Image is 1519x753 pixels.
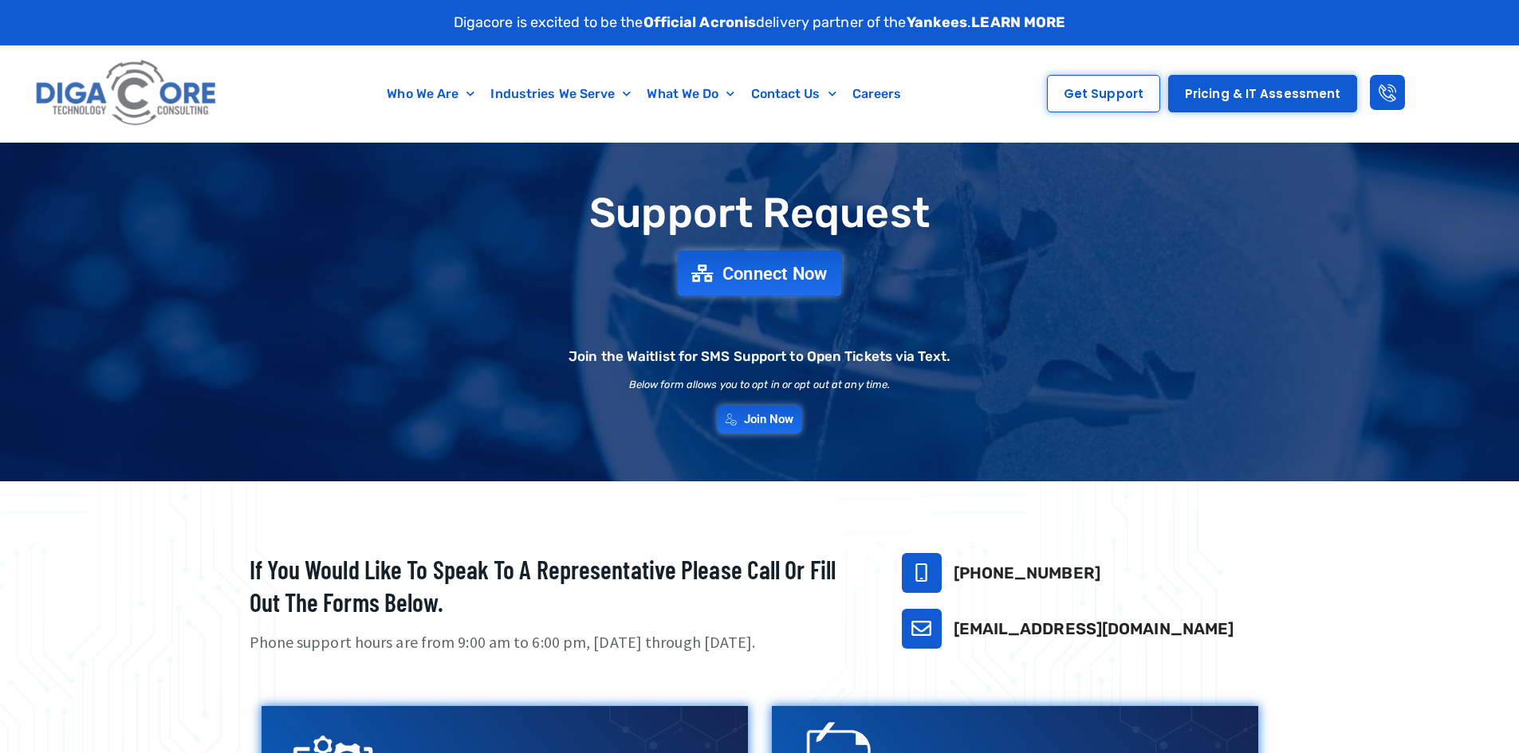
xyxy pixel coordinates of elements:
[629,379,891,390] h2: Below form allows you to opt in or opt out at any time.
[639,76,742,112] a: What We Do
[1185,88,1340,100] span: Pricing & IT Assessment
[971,14,1065,31] a: LEARN MORE
[954,619,1234,638] a: [EMAIL_ADDRESS][DOMAIN_NAME]
[902,609,942,649] a: support@digacore.com
[907,14,968,31] strong: Yankees
[718,406,802,433] a: Join Now
[454,12,1066,33] p: Digacore is excited to be the delivery partner of the .
[678,250,842,296] a: Connect Now
[31,53,222,134] img: Digacore logo 1
[1047,75,1160,112] a: Get Support
[250,631,862,654] p: Phone support hours are from 9:00 am to 6:00 pm, [DATE] through [DATE].
[482,76,639,112] a: Industries We Serve
[643,14,757,31] strong: Official Acronis
[954,563,1100,582] a: [PHONE_NUMBER]
[902,553,942,593] a: 732-646-5725
[1168,75,1357,112] a: Pricing & IT Assessment
[844,76,910,112] a: Careers
[299,76,990,112] nav: Menu
[744,414,794,426] span: Join Now
[743,76,844,112] a: Contact Us
[722,265,828,282] span: Connect Now
[1064,88,1143,100] span: Get Support
[250,553,862,619] h2: If you would like to speak to a representative please call or fill out the forms below.
[379,76,482,112] a: Who We Are
[210,190,1310,236] h1: Support Request
[569,350,950,363] h2: Join the Waitlist for SMS Support to Open Tickets via Text.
